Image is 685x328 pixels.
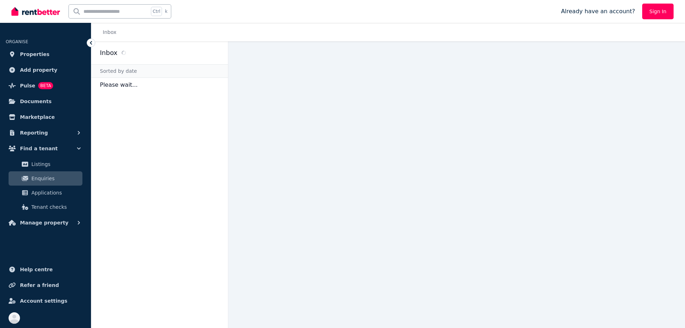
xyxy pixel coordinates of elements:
[91,78,228,92] p: Please wait...
[6,141,85,156] button: Find a tenant
[31,203,80,211] span: Tenant checks
[561,7,635,16] span: Already have an account?
[91,23,125,41] nav: Breadcrumb
[11,6,60,17] img: RentBetter
[6,126,85,140] button: Reporting
[31,174,80,183] span: Enquiries
[100,48,117,58] h2: Inbox
[9,200,82,214] a: Tenant checks
[6,39,28,44] span: ORGANISE
[20,97,52,106] span: Documents
[6,278,85,292] a: Refer a friend
[91,64,228,78] div: Sorted by date
[642,4,674,19] a: Sign In
[9,171,82,186] a: Enquiries
[20,50,50,59] span: Properties
[6,110,85,124] a: Marketplace
[6,94,85,109] a: Documents
[20,66,57,74] span: Add property
[20,218,68,227] span: Manage property
[20,281,59,289] span: Refer a friend
[6,63,85,77] a: Add property
[6,216,85,230] button: Manage property
[20,265,53,274] span: Help centre
[20,113,55,121] span: Marketplace
[9,186,82,200] a: Applications
[20,297,67,305] span: Account settings
[20,144,58,153] span: Find a tenant
[31,160,80,168] span: Listings
[103,29,116,35] a: Inbox
[6,79,85,93] a: PulseBETA
[38,82,53,89] span: BETA
[20,81,35,90] span: Pulse
[6,262,85,277] a: Help centre
[31,188,80,197] span: Applications
[151,7,162,16] span: Ctrl
[6,47,85,61] a: Properties
[9,157,82,171] a: Listings
[20,128,48,137] span: Reporting
[6,294,85,308] a: Account settings
[165,9,167,14] span: k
